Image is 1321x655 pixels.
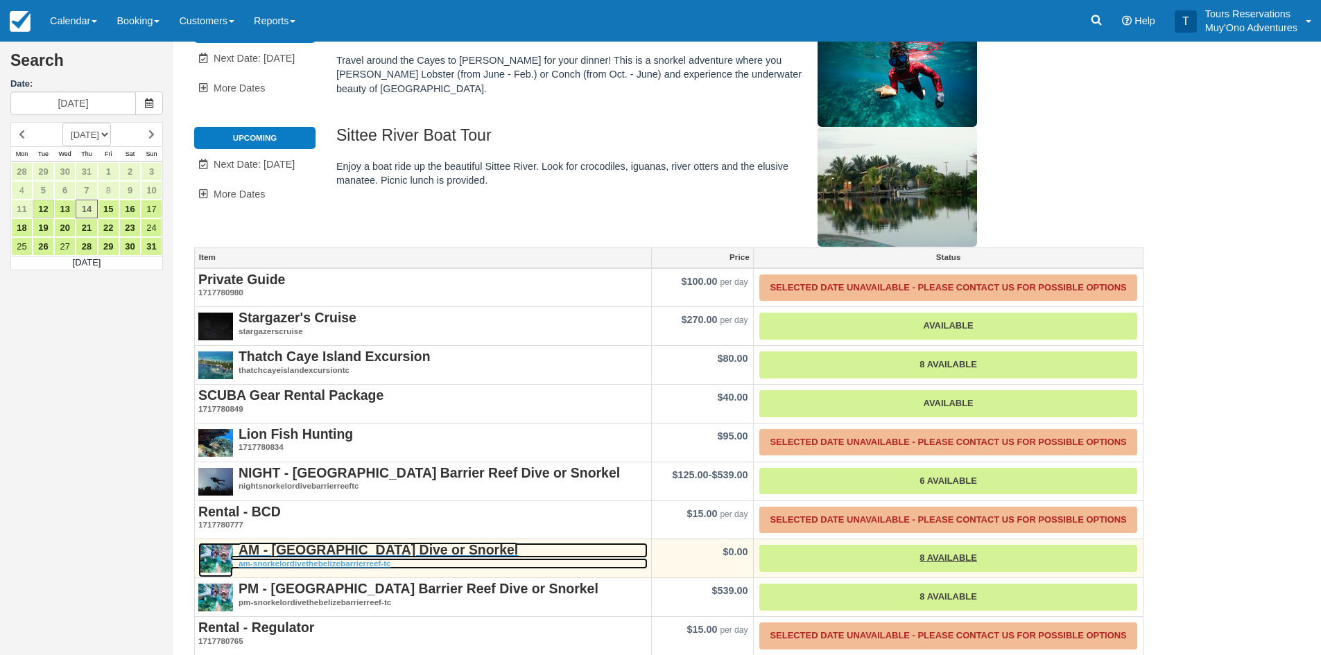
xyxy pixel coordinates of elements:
a: Selected Date Unavailable - Please contact us for possible options [759,274,1137,302]
span: $125.00 [673,469,709,480]
th: Thu [76,147,97,162]
th: Sat [119,147,141,162]
th: Fri [98,147,119,162]
a: 3 [141,162,162,181]
p: Muy'Ono Adventures [1205,21,1297,35]
a: 7 [76,181,97,200]
a: Price [652,248,754,268]
i: Help [1122,16,1132,26]
a: 14 [76,200,97,218]
a: NIGHT - [GEOGRAPHIC_DATA] Barrier Reef Dive or Snorkelnightsnorkelordivebarrierreeftc [198,466,648,492]
a: 11 [11,200,33,218]
strong: SCUBA Gear Rental Package [198,387,383,403]
h2: Sittee River Boat Tour [336,127,1043,152]
a: 31 [141,237,162,256]
a: 27 [54,237,76,256]
a: Next Date: [DATE] [194,44,316,73]
img: checkfront-main-nav-mini-logo.png [10,11,31,32]
strong: Stargazer's Cruise [239,310,356,325]
strong: PM - [GEOGRAPHIC_DATA] Barrier Reef Dive or Snorkel [239,581,598,596]
a: 30 [119,237,141,256]
a: 24 [141,218,162,237]
a: Stargazer's Cruisestargazerscruise [198,311,648,337]
em: 1717780980 [198,287,648,299]
strong: Rental - BCD [198,504,281,519]
a: 30 [54,162,76,181]
a: 8 [98,181,119,200]
a: 28 [76,237,97,256]
a: 28 [11,162,33,181]
a: 17 [141,200,162,218]
img: S297-1 [198,466,233,500]
a: 8 Available [759,351,1137,378]
strong: Lion Fish Hunting [239,426,353,442]
a: 5 [33,181,54,200]
span: $15.00 [687,624,717,635]
em: per day [720,509,748,519]
a: 15 [98,200,119,218]
a: Selected Date Unavailable - Please contact us for possible options [759,507,1137,534]
span: $80.00 [717,353,748,364]
img: S308-1 [198,311,233,345]
li: Upcoming [194,127,316,149]
em: am-snorkelordivethebelizebarrierreef-tc [198,558,648,570]
strong: NIGHT - [GEOGRAPHIC_DATA] Barrier Reef Dive or Snorkel [239,465,620,480]
a: 6 [54,181,76,200]
em: 1717780777 [198,519,648,531]
em: 1717780849 [198,403,648,415]
a: 10 [141,181,162,200]
em: pm-snorkelordivethebelizebarrierreef-tc [198,597,648,609]
p: Travel around the Cayes to [PERSON_NAME] for your dinner! This is a snorkel adventure where you [... [336,53,1043,96]
a: 8 Available [759,584,1137,611]
th: Wed [54,147,76,162]
img: S296-3 [198,349,233,384]
a: 18 [11,218,33,237]
a: 21 [76,218,97,237]
em: per day [720,315,748,325]
img: S295-1 [198,582,233,616]
a: Next Date: [DATE] [194,150,316,179]
span: $539.00 [711,585,748,596]
em: thatchcayeislandexcursiontc [198,365,648,376]
a: 29 [33,162,54,181]
span: More Dates [214,189,265,200]
span: $95.00 [717,430,748,442]
a: 9 [119,181,141,200]
a: Rental - Regulator1717780765 [198,620,648,647]
th: Mon [11,147,33,162]
span: $15.00 [687,508,717,519]
a: SCUBA Gear Rental Package1717780849 [198,388,648,414]
a: Available [759,390,1137,417]
span: $100.00 [681,276,717,287]
span: $270.00 [681,314,717,325]
a: 12 [33,200,54,218]
a: 1 [98,162,119,181]
a: 13 [54,200,76,218]
a: 19 [33,218,54,237]
img: S62-1 [198,427,233,462]
span: Next Date: [DATE] [214,159,295,170]
img: M307-1 [818,127,977,247]
span: $40.00 [717,392,748,403]
a: Private Guide1717780980 [198,272,648,299]
em: stargazerscruise [198,326,648,338]
a: PM - [GEOGRAPHIC_DATA] Barrier Reef Dive or Snorkelpm-snorkelordivethebelizebarrierreef-tc [198,582,648,608]
a: Rental - BCD1717780777 [198,505,648,531]
strong: AM - [GEOGRAPHIC_DATA] Dive or Snorkel [239,542,518,557]
img: S294-1 [198,543,233,577]
em: 1717780834 [198,442,648,453]
a: 22 [98,218,119,237]
em: per day [720,277,748,287]
em: per day [720,625,748,635]
span: $539.00 [711,469,748,480]
a: 26 [33,237,54,256]
a: 25 [11,237,33,256]
img: M306-1 [818,21,977,127]
span: Next Date: [DATE] [214,53,295,64]
a: 4 [11,181,33,200]
strong: Thatch Caye Island Excursion [239,349,431,364]
a: AM - [GEOGRAPHIC_DATA] Dive or Snorkelam-snorkelordivethebelizebarrierreef-tc [198,543,648,569]
a: Status [754,248,1142,268]
strong: Private Guide [198,272,285,287]
span: $0.00 [723,546,748,557]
